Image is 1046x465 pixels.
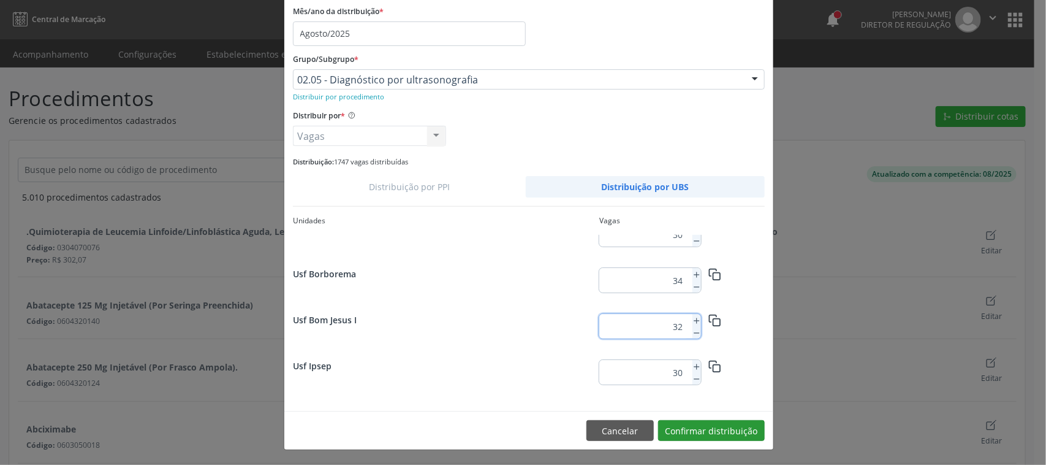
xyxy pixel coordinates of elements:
label: Distribuir por [293,107,345,126]
span: 02.05 - Diagnóstico por ultrasonografia [297,74,740,86]
div: Usf Borborema [293,267,599,280]
div: Vagas [599,215,620,226]
a: Distribuição por UBS [526,176,765,198]
button: Confirmar distribuição [658,420,765,441]
small: Distribuir por procedimento [293,92,384,101]
a: Distribuição por PPI [293,176,526,198]
small: 1747 vagas distribuídas [293,157,408,166]
label: Grupo/Subgrupo [293,50,358,69]
ion-icon: help circle outline [345,107,356,120]
div: Usf Ipsep [293,359,599,372]
input: Selecione o mês/ano [293,21,526,46]
span: Distribuição: [293,157,334,166]
label: Mês/ano da distribuição [293,2,384,21]
div: Unidades [293,215,599,226]
a: Distribuir por procedimento [293,90,384,102]
div: Usf Bom Jesus I [293,313,599,326]
button: Cancelar [586,420,654,441]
